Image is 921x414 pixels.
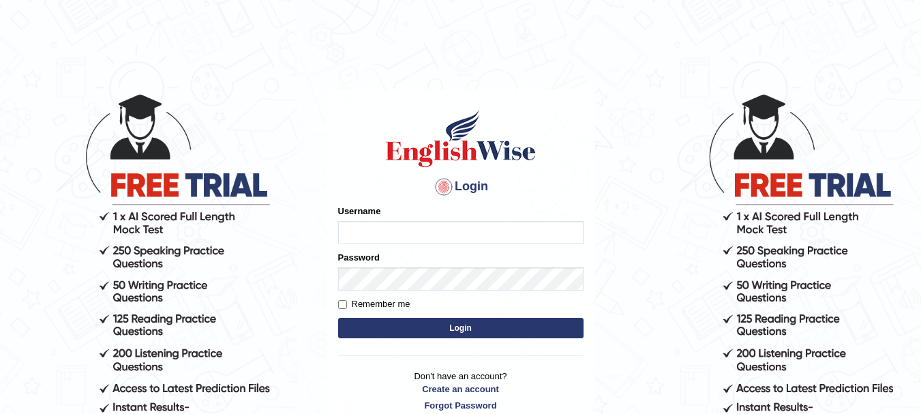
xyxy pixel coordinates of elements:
input: Remember me [338,300,347,309]
img: Logo of English Wise sign in for intelligent practice with AI [383,108,539,169]
label: Username [338,205,381,218]
p: Don't have an account? [338,370,584,412]
label: Remember me [338,297,410,311]
a: Forgot Password [338,399,584,412]
a: Create an account [338,383,584,396]
h4: Login [338,176,584,198]
button: Login [338,318,584,338]
label: Password [338,251,380,264]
